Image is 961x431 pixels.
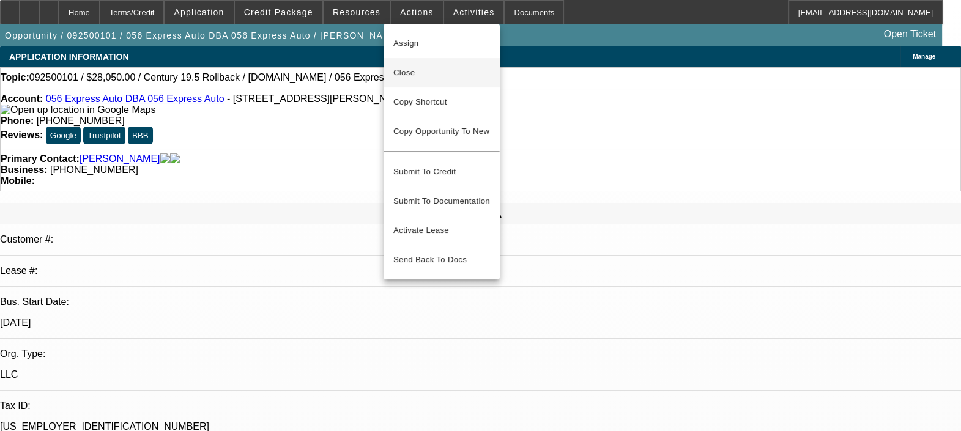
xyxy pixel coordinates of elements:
span: Copy Opportunity To New [393,127,489,136]
span: Send Back To Docs [393,252,490,267]
span: Copy Shortcut [393,95,490,109]
span: Submit To Credit [393,164,490,179]
span: Assign [393,36,490,51]
span: Activate Lease [393,223,490,238]
span: Submit To Documentation [393,194,490,208]
span: Close [393,65,490,80]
